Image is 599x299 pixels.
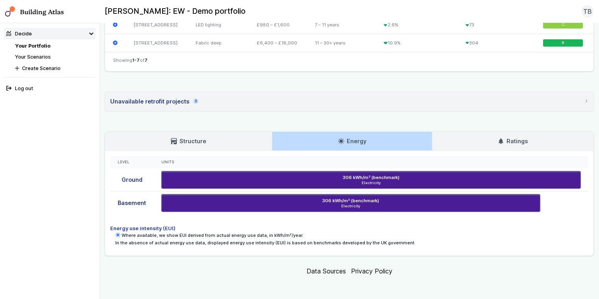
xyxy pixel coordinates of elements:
[115,232,588,238] p: Where available, we show EUI derived from actual energy use data, in kWh/m²/year.
[562,41,564,46] span: B
[15,54,51,60] a: Your Scenarios
[351,267,392,275] a: Privacy Policy
[307,34,376,52] div: 11 – 30+ years
[322,197,379,204] h6: 306 kWh/m² (benchmark)
[110,225,588,232] h4: Energy use intensity (EUI)
[188,34,249,52] div: Fabric deep
[105,92,593,111] summary: Unavailable retrofit projects3
[6,30,32,37] div: Decide
[343,174,399,181] h6: 306 kWh/m² (benchmark)
[144,57,148,63] span: 7
[249,34,307,52] div: £6,400 – £18,000
[307,16,376,34] div: 7 – 11 years
[4,28,96,39] summary: Decide
[458,34,536,52] div: 304
[307,267,346,275] a: Data Sources
[498,137,528,146] h3: Ratings
[4,83,96,94] button: Log out
[132,57,140,63] span: 1-7
[458,16,536,34] div: 73
[15,43,50,49] a: Your Portfolio
[110,192,153,214] div: Basement
[433,132,594,151] a: Ratings
[376,34,458,52] div: 10.9%
[118,160,146,165] div: Level
[126,34,188,52] div: [STREET_ADDRESS]
[188,16,249,34] div: LED lighting
[105,132,272,151] a: Structure
[164,204,538,209] span: Electricity
[164,181,579,186] span: Electricity
[193,99,198,104] span: 3
[110,169,153,192] div: Ground
[115,240,588,246] p: In the absence of actual energy use data, displayed energy use intensity (EUI) is based on benchm...
[272,132,432,151] a: Energy
[581,5,594,18] button: TB
[110,97,198,106] div: Unavailable retrofit projects
[338,137,366,146] h3: Energy
[13,63,96,74] button: Create Scenario
[583,7,592,16] span: TB
[171,137,206,146] h3: Structure
[376,16,458,34] div: 2.6%
[126,16,188,34] div: [STREET_ADDRESS]
[161,160,581,165] div: Units
[5,6,15,17] img: main-0bbd2752.svg
[105,6,246,17] h2: [PERSON_NAME]: EW - Demo portfolio
[113,57,148,63] span: Showing of
[249,16,307,34] div: £980 – £1,600
[105,52,593,71] nav: Table navigation
[562,22,565,28] span: C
